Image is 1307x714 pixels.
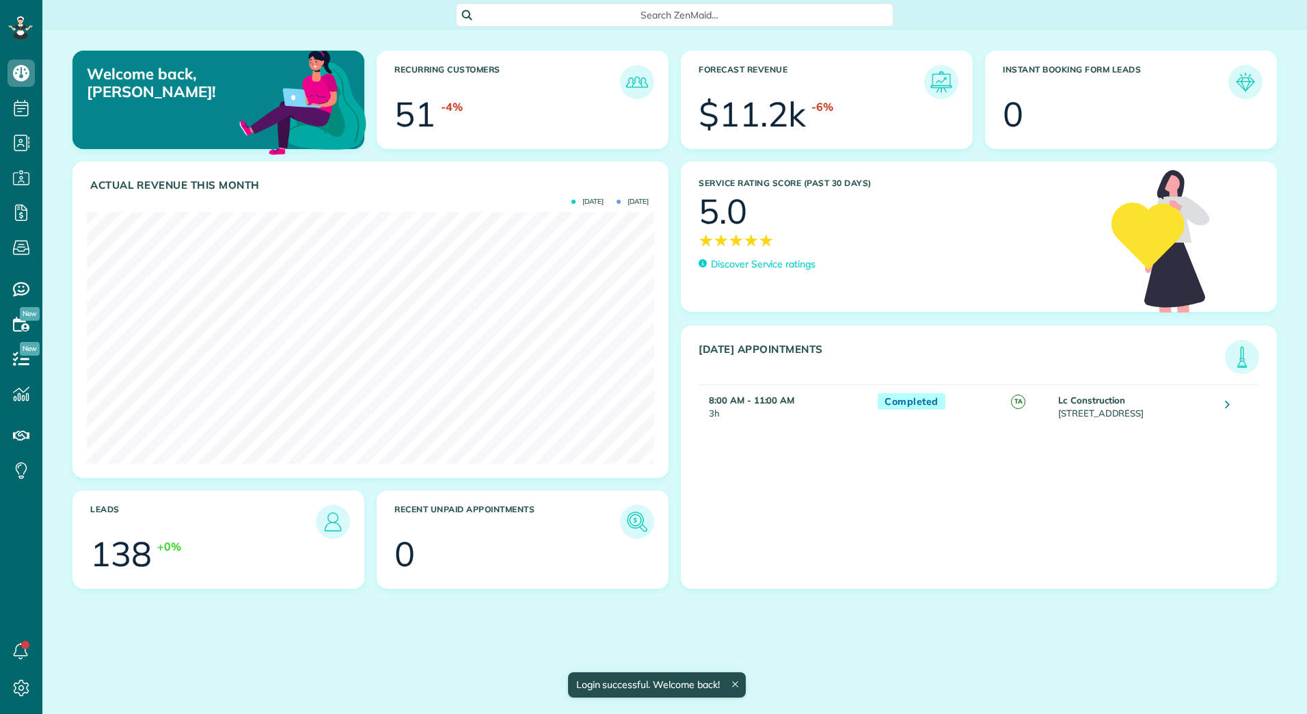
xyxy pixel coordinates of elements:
strong: Lc Construction [1058,395,1125,406]
span: ★ [759,228,774,252]
span: [DATE] [571,198,604,205]
img: icon_todays_appointments-901f7ab196bb0bea1936b74009e4eb5ffbc2d2711fa7634e0d609ed5ef32b18b.png [1228,343,1256,371]
img: dashboard_welcome-42a62b7d889689a78055ac9021e634bf52bae3f8056760290aed330b23ab8690.png [237,35,369,168]
img: icon_recurring_customers-cf858462ba22bcd05b5a5880d41d6543d210077de5bb9ebc9590e49fd87d84ed.png [623,68,651,96]
div: +0% [157,539,181,555]
span: New [20,307,40,321]
img: icon_form_leads-04211a6a04a5b2264e4ee56bc0799ec3eb69b7e499cbb523a139df1d13a81ae0.png [1232,68,1259,96]
span: ★ [744,228,759,252]
span: TA [1011,395,1025,409]
h3: [DATE] Appointments [699,343,1225,374]
span: ★ [729,228,744,252]
img: icon_leads-1bed01f49abd5b7fead27621c3d59655bb73ed531f8eeb49469d10e621d6b896.png [319,508,347,535]
h3: Instant Booking Form Leads [1003,65,1228,99]
span: Completed [878,393,945,410]
td: [STREET_ADDRESS] [1055,384,1215,427]
td: 3h [699,384,871,427]
span: ★ [714,228,729,252]
h3: Recent unpaid appointments [394,505,620,539]
div: Login successful. Welcome back! [567,672,745,698]
a: Discover Service ratings [699,257,816,272]
div: -4% [441,99,463,115]
p: Welcome back, [PERSON_NAME]! [87,65,271,101]
span: [DATE] [617,198,649,205]
div: 0 [1003,97,1023,131]
div: 0 [394,537,415,571]
img: icon_unpaid_appointments-47b8ce3997adf2238b356f14209ab4cced10bd1f174958f3ca8f1d0dd7fffeee.png [623,508,651,535]
strong: 8:00 AM - 11:00 AM [709,395,794,406]
div: 51 [394,97,435,131]
h3: Forecast Revenue [699,65,924,99]
div: $11.2k [699,97,806,131]
div: 138 [90,537,152,571]
h3: Service Rating score (past 30 days) [699,178,1098,188]
div: 5.0 [699,194,747,228]
div: -6% [811,99,833,115]
h3: Leads [90,505,316,539]
span: New [20,342,40,356]
h3: Recurring Customers [394,65,620,99]
h3: Actual Revenue this month [90,179,654,191]
img: icon_forecast_revenue-8c13a41c7ed35a8dcfafea3cbb826a0462acb37728057bba2d056411b612bbbe.png [928,68,955,96]
p: Discover Service ratings [711,257,816,272]
span: ★ [699,228,714,252]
